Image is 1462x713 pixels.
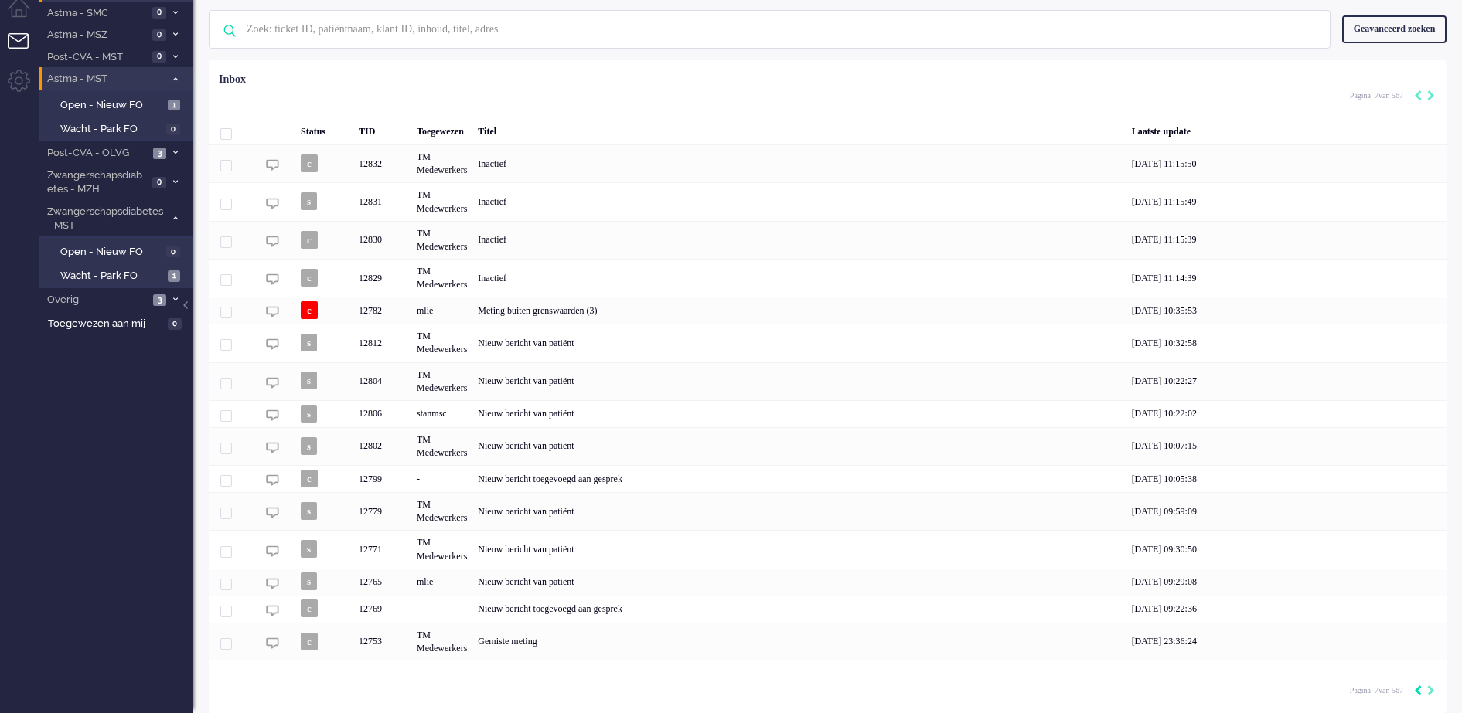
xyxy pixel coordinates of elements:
span: s [301,334,317,351]
div: Nieuw bericht van patiënt [472,324,1126,362]
span: s [301,572,317,590]
div: Laatste update [1126,114,1447,144]
img: ic_chat_grey.svg [266,197,279,210]
div: [DATE] 11:15:39 [1126,221,1447,259]
span: c [301,154,318,172]
div: TM Medewerkers [411,259,472,297]
span: s [301,437,317,455]
div: 12832 [353,144,411,182]
div: Nieuw bericht toegevoegd aan gesprek [472,596,1126,623]
div: Next [1427,89,1435,104]
div: 12771 [353,530,411,568]
div: [DATE] 10:22:27 [1126,362,1447,400]
div: Gemiste meting [472,623,1126,660]
div: 12830 [353,221,411,259]
a: Toegewezen aan mij 0 [45,314,193,331]
div: 12804 [353,362,411,400]
div: - [411,465,472,492]
div: [DATE] 11:15:50 [1126,144,1447,182]
div: TM Medewerkers [411,362,472,400]
img: ic_chat_grey.svg [266,235,279,248]
span: Zwangerschapsdiabetes - MZH [45,168,148,197]
div: [DATE] 11:14:39 [1126,259,1447,297]
span: c [301,470,318,487]
div: [DATE] 10:32:58 [1126,324,1447,362]
span: Open - Nieuw FO [60,245,162,260]
div: TM Medewerkers [411,492,472,530]
span: 0 [166,124,180,135]
img: ic_chat_grey.svg [266,376,279,389]
span: Astma - MST [45,72,165,87]
div: TM Medewerkers [411,324,472,362]
img: ic_chat_grey.svg [266,506,279,519]
img: ic_chat_grey.svg [266,577,279,590]
span: 3 [153,148,166,159]
span: s [301,372,317,389]
div: 12830 [209,221,1447,259]
div: Nieuw bericht van patiënt [472,492,1126,530]
div: 12771 [209,530,1447,568]
div: Pagination [1350,678,1435,701]
div: 12806 [209,400,1447,427]
div: Previous [1414,684,1422,699]
div: TM Medewerkers [411,427,472,465]
input: Page [1371,685,1379,696]
div: 12782 [353,297,411,324]
div: Inbox [219,72,246,87]
div: 12769 [209,596,1447,623]
div: [DATE] 10:22:02 [1126,400,1447,427]
div: 12806 [353,400,411,427]
a: Wacht - Park FO 0 [45,120,192,137]
div: [DATE] 09:59:09 [1126,492,1447,530]
span: c [301,633,318,650]
span: c [301,599,318,617]
a: Wacht - Park FO 1 [45,267,192,284]
div: Nieuw bericht van patiënt [472,400,1126,427]
div: 12829 [209,259,1447,297]
div: Previous [1414,89,1422,104]
div: Inactief [472,259,1126,297]
span: 1 [168,100,180,111]
input: Zoek: ticket ID, patiëntnaam, klant ID, inhoud, titel, adres [235,11,1309,48]
img: ic_chat_grey.svg [266,474,279,487]
div: 12831 [353,182,411,220]
div: [DATE] 09:22:36 [1126,596,1447,623]
div: Meting buiten grenswaarden (3) [472,297,1126,324]
span: Wacht - Park FO [60,122,162,137]
span: 3 [153,294,166,306]
div: - [411,596,472,623]
div: 12769 [353,596,411,623]
div: Inactief [472,182,1126,220]
div: Nieuw bericht van patiënt [472,427,1126,465]
img: ic_chat_grey.svg [266,637,279,650]
div: TM Medewerkers [411,221,472,259]
div: 12831 [209,182,1447,220]
div: Nieuw bericht van patiënt [472,569,1126,596]
span: 0 [152,177,166,188]
span: Open - Nieuw FO [60,98,164,113]
div: [DATE] 10:05:38 [1126,465,1447,492]
img: ic_chat_grey.svg [266,545,279,558]
div: Geavanceerd zoeken [1342,15,1447,42]
span: 0 [168,318,182,330]
div: Nieuw bericht van patiënt [472,362,1126,400]
img: ic_chat_grey.svg [266,338,279,351]
span: s [301,192,317,210]
span: Astma - MSZ [45,28,148,42]
span: c [301,301,318,319]
div: mlie [411,569,472,596]
span: c [301,231,318,249]
span: Astma - SMC [45,6,148,21]
a: Open - Nieuw FO 0 [45,243,192,260]
span: Toegewezen aan mij [48,317,163,331]
span: c [301,269,318,287]
div: mlie [411,297,472,324]
div: 12802 [209,427,1447,465]
div: 12812 [209,324,1447,362]
span: 1 [168,270,180,282]
span: 0 [152,29,166,41]
div: Nieuw bericht toegevoegd aan gesprek [472,465,1126,492]
div: [DATE] 23:36:24 [1126,623,1447,660]
div: TM Medewerkers [411,530,472,568]
span: 0 [152,51,166,63]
